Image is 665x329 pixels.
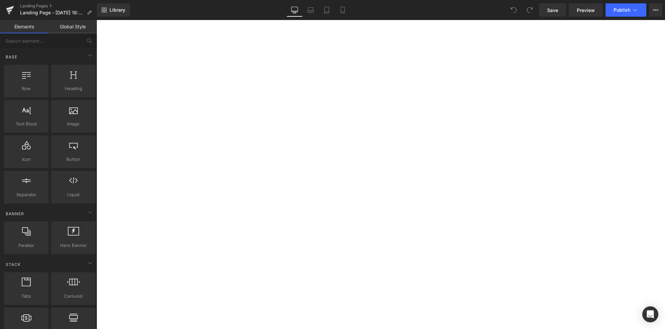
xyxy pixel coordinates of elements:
div: Open Intercom Messenger [642,306,658,322]
span: Preview [577,7,595,14]
button: Publish [606,3,646,17]
span: Base [5,54,18,60]
span: Icon [6,156,46,163]
span: Banner [5,211,25,217]
a: Mobile [335,3,351,17]
a: Landing Pages [20,3,97,9]
button: Undo [507,3,520,17]
span: Landing Page - [DATE] 18:46:05 [20,10,84,15]
span: Row [6,85,46,92]
span: Save [547,7,558,14]
button: Redo [523,3,536,17]
a: Tablet [319,3,335,17]
a: New Library [97,3,130,17]
a: Desktop [287,3,303,17]
a: Preview [569,3,603,17]
span: Liquid [53,191,94,198]
span: Parallax [6,242,46,249]
a: Global Style [48,20,97,33]
span: Image [53,120,94,127]
span: Separator [6,191,46,198]
span: Carousel [53,293,94,300]
span: Publish [614,7,630,13]
span: Stack [5,261,21,268]
span: Library [110,7,125,13]
span: Heading [53,85,94,92]
span: Text Block [6,120,46,127]
button: More [649,3,662,17]
span: Tabs [6,293,46,300]
span: Button [53,156,94,163]
a: Laptop [303,3,319,17]
span: Hero Banner [53,242,94,249]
